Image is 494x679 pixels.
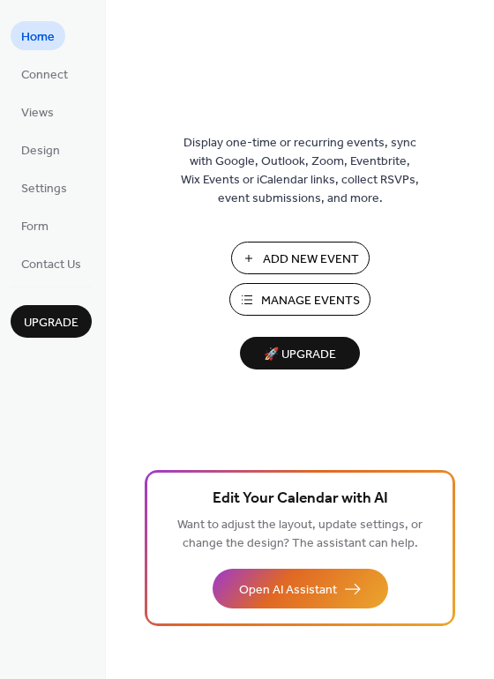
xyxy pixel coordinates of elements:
[177,513,423,556] span: Want to adjust the layout, update settings, or change the design? The assistant can help.
[24,314,79,332] span: Upgrade
[229,283,370,316] button: Manage Events
[181,134,419,208] span: Display one-time or recurring events, sync with Google, Outlook, Zoom, Eventbrite, Wix Events or ...
[261,292,360,310] span: Manage Events
[21,218,49,236] span: Form
[239,581,337,600] span: Open AI Assistant
[21,180,67,198] span: Settings
[21,28,55,47] span: Home
[11,21,65,50] a: Home
[213,487,388,511] span: Edit Your Calendar with AI
[11,173,78,202] a: Settings
[21,104,54,123] span: Views
[11,59,79,88] a: Connect
[21,142,60,160] span: Design
[213,569,388,608] button: Open AI Assistant
[251,343,349,367] span: 🚀 Upgrade
[11,249,92,278] a: Contact Us
[11,135,71,164] a: Design
[21,66,68,85] span: Connect
[240,337,360,369] button: 🚀 Upgrade
[11,211,59,240] a: Form
[11,97,64,126] a: Views
[11,305,92,338] button: Upgrade
[21,256,81,274] span: Contact Us
[231,242,370,274] button: Add New Event
[263,250,359,269] span: Add New Event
